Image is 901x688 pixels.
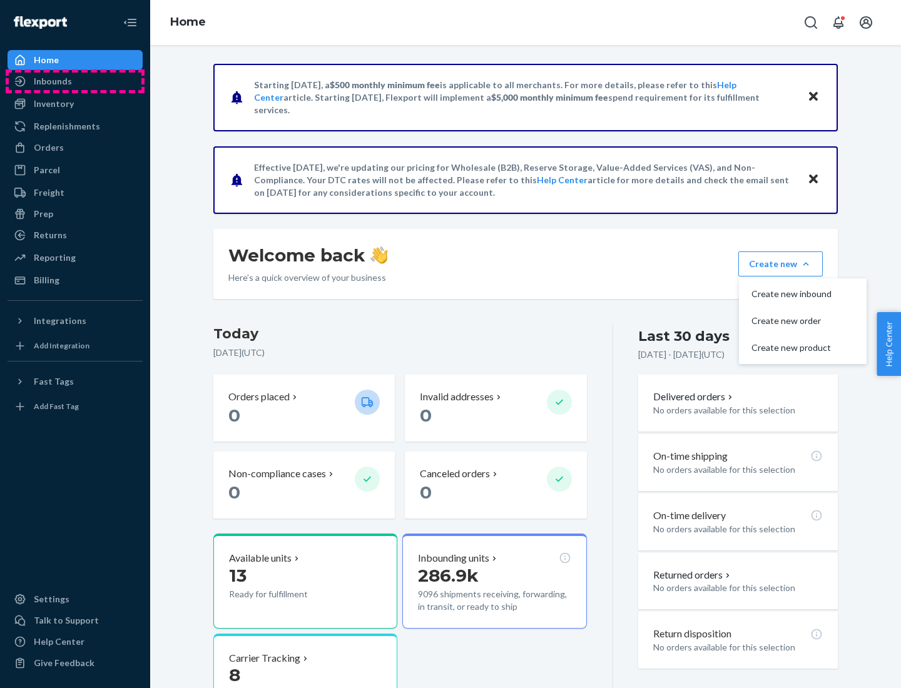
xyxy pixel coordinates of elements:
[8,653,143,673] button: Give Feedback
[228,405,240,426] span: 0
[8,248,143,268] a: Reporting
[228,390,290,404] p: Orders placed
[229,551,292,565] p: Available units
[826,10,851,35] button: Open notifications
[751,316,832,325] span: Create new order
[34,315,86,327] div: Integrations
[254,161,795,199] p: Effective [DATE], we're updating our pricing for Wholesale (B2B), Reserve Storage, Value-Added Se...
[653,508,726,523] p: On-time delivery
[34,614,99,627] div: Talk to Support
[34,657,94,669] div: Give Feedback
[34,340,89,351] div: Add Integration
[8,138,143,158] a: Orders
[213,347,587,359] p: [DATE] ( UTC )
[418,551,489,565] p: Inbounding units
[8,311,143,331] button: Integrations
[537,175,588,185] a: Help Center
[751,290,832,298] span: Create new inbound
[34,229,67,241] div: Returns
[653,641,823,654] p: No orders available for this selection
[118,10,143,35] button: Close Navigation
[805,88,822,106] button: Close
[853,10,878,35] button: Open account menu
[8,50,143,70] a: Home
[34,401,79,412] div: Add Fast Tag
[877,312,901,376] button: Help Center
[14,16,67,29] img: Flexport logo
[370,246,388,264] img: hand-wave emoji
[34,98,74,110] div: Inventory
[34,208,53,220] div: Prep
[8,589,143,609] a: Settings
[638,348,725,361] p: [DATE] - [DATE] ( UTC )
[213,375,395,442] button: Orders placed 0
[8,225,143,245] a: Returns
[420,482,432,503] span: 0
[34,375,74,388] div: Fast Tags
[34,274,59,286] div: Billing
[653,404,823,417] p: No orders available for this selection
[8,610,143,630] a: Talk to Support
[228,271,388,284] p: Here’s a quick overview of your business
[805,171,822,189] button: Close
[420,467,490,481] p: Canceled orders
[213,452,395,519] button: Non-compliance cases 0
[420,405,432,426] span: 0
[254,79,795,116] p: Starting [DATE], a is applicable to all merchants. For more details, please refer to this article...
[798,10,823,35] button: Open Search Box
[402,534,586,629] button: Inbounding units286.9k9096 shipments receiving, forwarding, in transit, or ready to ship
[638,326,730,346] div: Last 30 days
[741,335,864,362] button: Create new product
[8,397,143,417] a: Add Fast Tag
[741,281,864,308] button: Create new inbound
[34,75,72,88] div: Inbounds
[160,4,216,41] ol: breadcrumbs
[653,627,731,641] p: Return disposition
[653,582,823,594] p: No orders available for this selection
[405,452,586,519] button: Canceled orders 0
[653,463,823,476] p: No orders available for this selection
[8,94,143,114] a: Inventory
[229,664,240,685] span: 8
[420,390,494,404] p: Invalid addresses
[491,92,608,103] span: $5,000 monthly minimum fee
[8,116,143,136] a: Replenishments
[34,141,64,154] div: Orders
[34,251,76,264] div: Reporting
[418,565,479,586] span: 286.9k
[8,204,143,224] a: Prep
[8,270,143,290] a: Billing
[213,534,397,629] button: Available units13Ready for fulfillment
[738,251,823,276] button: Create newCreate new inboundCreate new orderCreate new product
[228,482,240,503] span: 0
[8,160,143,180] a: Parcel
[34,635,84,648] div: Help Center
[213,324,587,344] h3: Today
[8,336,143,356] a: Add Integration
[8,632,143,652] a: Help Center
[229,651,300,665] p: Carrier Tracking
[405,375,586,442] button: Invalid addresses 0
[34,164,60,176] div: Parcel
[229,565,247,586] span: 13
[8,183,143,203] a: Freight
[8,372,143,392] button: Fast Tags
[34,593,69,605] div: Settings
[34,120,100,133] div: Replenishments
[228,244,388,266] h1: Welcome back
[653,390,735,404] button: Delivered orders
[751,343,832,352] span: Create new product
[34,186,64,199] div: Freight
[229,588,345,600] p: Ready for fulfillment
[653,449,728,463] p: On-time shipping
[418,588,571,613] p: 9096 shipments receiving, forwarding, in transit, or ready to ship
[330,79,440,90] span: $500 monthly minimum fee
[741,308,864,335] button: Create new order
[653,523,823,535] p: No orders available for this selection
[34,54,59,66] div: Home
[228,467,326,481] p: Non-compliance cases
[653,568,733,582] button: Returned orders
